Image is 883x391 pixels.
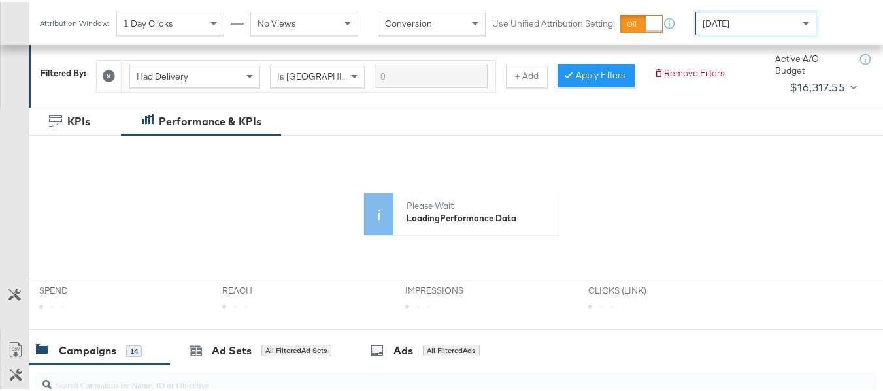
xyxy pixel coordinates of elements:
div: KPIs [67,112,90,127]
div: Ads [393,341,413,356]
span: Had Delivery [137,69,188,80]
span: [DATE] [703,16,729,27]
input: Search Campaigns by Name, ID or Objective [52,365,802,390]
div: All Filtered Ad Sets [261,343,331,354]
button: $16,317.55 [784,75,860,96]
span: No Views [258,16,296,27]
div: All Filtered Ads [423,343,480,354]
button: Remove Filters [654,65,725,78]
button: + Add [506,63,548,86]
div: Ad Sets [212,341,252,356]
span: Conversion [385,16,432,27]
div: Active A/C Budget [775,51,847,75]
div: Campaigns [59,341,116,356]
div: Performance & KPIs [159,112,261,127]
button: Apply Filters [558,62,635,86]
span: 1 Day Clicks [124,16,173,27]
label: Use Unified Attribution Setting: [492,16,615,28]
div: Filtered By: [41,65,86,78]
div: 14 [126,343,142,355]
span: Is [GEOGRAPHIC_DATA] [277,69,377,80]
input: Enter a search term [375,63,488,87]
div: $16,317.55 [790,76,845,95]
div: Attribution Window: [39,17,110,26]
